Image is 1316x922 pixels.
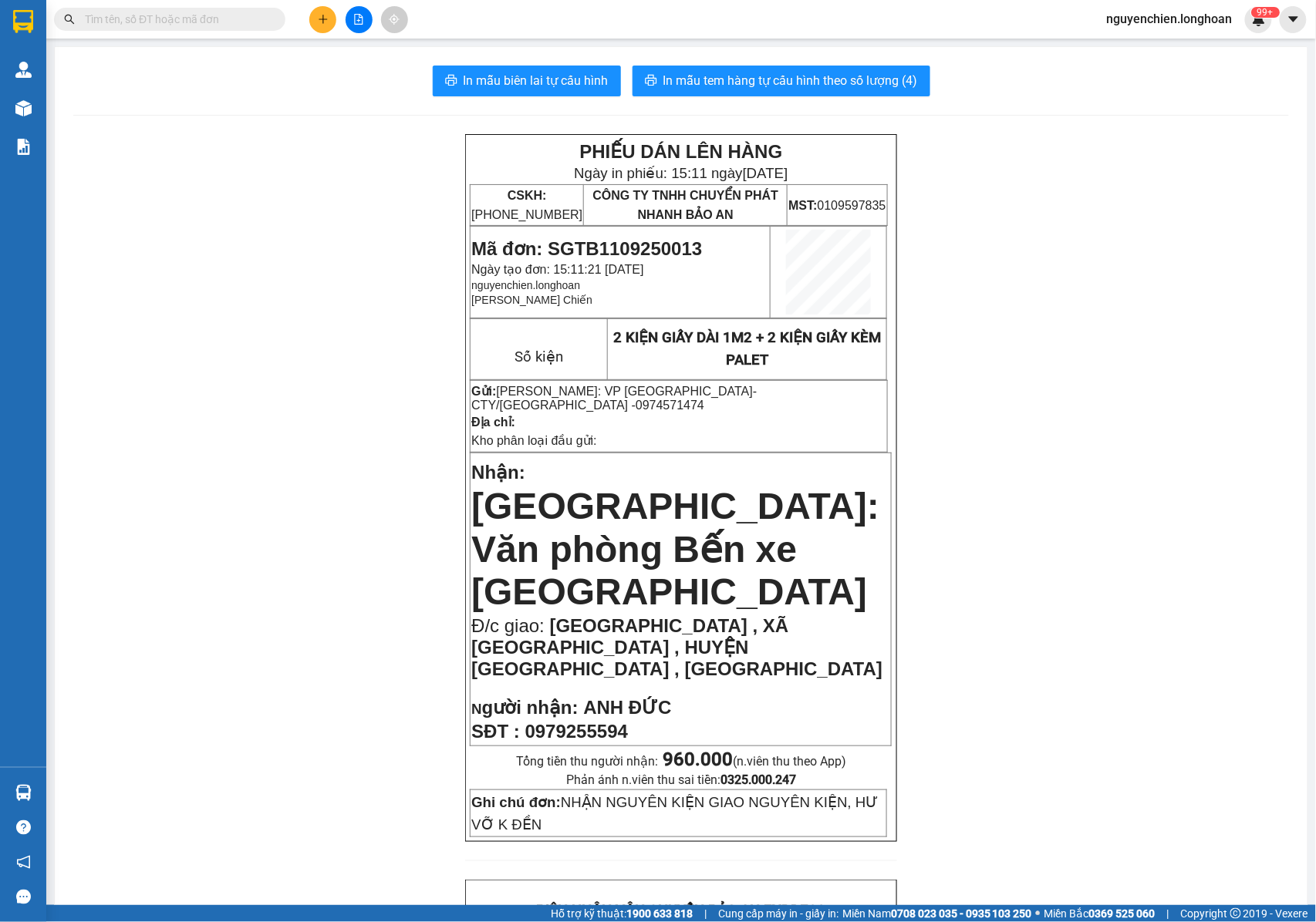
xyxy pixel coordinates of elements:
span: Ngày in phiếu: 15:11 ngày [574,165,788,181]
span: Số kiện [515,348,563,365]
span: Đ/c giao: [471,615,549,636]
strong: BIÊN NHẬN VẬN CHUYỂN BẢO AN EXPRESS [536,902,825,919]
button: caret-down [1280,6,1307,33]
img: warehouse-icon [15,62,32,78]
strong: 960.000 [663,749,733,770]
strong: CSKH: [508,189,547,202]
span: aim [389,14,400,25]
strong: N [471,701,578,717]
button: file-add [346,6,373,33]
button: aim [381,6,408,33]
span: In mẫu tem hàng tự cấu hình theo số lượng (4) [663,71,918,90]
strong: Địa chỉ: [471,416,515,429]
span: Hỗ trợ kỹ thuật: [551,905,693,922]
span: file-add [353,14,364,25]
span: ⚪️ [1036,910,1041,917]
span: [PHONE_NUMBER] - [DOMAIN_NAME] [64,60,285,119]
span: search [64,14,75,25]
span: Miền Nam [842,905,1032,922]
span: (n.viên thu theo App) [663,754,846,769]
button: plus [309,6,336,33]
strong: 1900 633 818 [626,907,693,920]
span: | [704,905,707,922]
span: copyright [1230,908,1241,919]
span: printer [445,74,457,89]
span: 0979255594 [525,721,628,742]
strong: SĐT : [471,721,520,742]
strong: (Công Ty TNHH Chuyển Phát Nhanh Bảo An - MST: 0109597835) [24,43,322,55]
span: 2 KIỆN GIẤY DÀI 1M2 + 2 KIỆN GIẤY KÈM PALET [613,329,881,368]
span: nguyenchien.longhoan [1095,9,1245,29]
span: - [471,385,757,412]
img: warehouse-icon [15,785,32,801]
span: [PHONE_NUMBER] [471,189,582,221]
span: Tổng tiền thu người nhận: [516,754,846,769]
strong: 0369 525 060 [1089,907,1156,920]
strong: PHIẾU DÁN LÊN HÀNG [579,141,782,162]
button: printerIn mẫu biên lai tự cấu hình [433,66,621,96]
span: Miền Bắc [1044,905,1156,922]
span: ANH ĐỨC [583,697,671,718]
span: Cung cấp máy in - giấy in: [718,905,839,922]
span: [GEOGRAPHIC_DATA] , XÃ [GEOGRAPHIC_DATA] , HUYỆN [GEOGRAPHIC_DATA] , [GEOGRAPHIC_DATA] [471,615,882,679]
span: [PERSON_NAME]: VP [GEOGRAPHIC_DATA] [497,385,754,398]
span: NHẬN NGUYÊN KIỆN GIAO NGUYÊN KIỆN, HƯ VỠ K ĐỀN [471,794,878,833]
span: nguyenchien.longhoan [471,279,580,291]
img: warehouse-icon [15,100,32,116]
img: logo-vxr [13,10,33,33]
span: [PERSON_NAME] Chiến [471,294,592,306]
img: icon-new-feature [1252,12,1266,26]
input: Tìm tên, số ĐT hoặc mã đơn [85,11,267,28]
span: caret-down [1287,12,1301,26]
button: printerIn mẫu tem hàng tự cấu hình theo số lượng (4) [633,66,930,96]
span: 0974571474 [636,399,704,412]
span: [GEOGRAPHIC_DATA]: Văn phòng Bến xe [GEOGRAPHIC_DATA] [471,486,879,612]
span: Ngày tạo đơn: 15:11:21 [DATE] [471,263,643,276]
strong: MST: [788,199,817,212]
strong: Gửi: [471,385,496,398]
span: CÔNG TY TNHH CHUYỂN PHÁT NHANH BẢO AN [592,189,778,221]
span: In mẫu biên lai tự cấu hình [464,71,609,90]
span: plus [318,14,329,25]
span: Kho phân loại đầu gửi: [471,434,597,447]
span: Mã đơn: SGTB1109250013 [471,238,702,259]
span: Nhận: [471,462,525,483]
sup: 233 [1251,7,1280,18]
strong: Ghi chú đơn: [471,794,561,810]
span: CTY/[GEOGRAPHIC_DATA] - [471,399,704,412]
span: question-circle [16,820,31,835]
span: | [1167,905,1169,922]
strong: 0708 023 035 - 0935 103 250 [891,907,1032,920]
span: printer [645,74,657,89]
span: Phản ánh n.viên thu sai tiền: [566,772,796,787]
span: notification [16,855,31,870]
img: solution-icon [15,139,32,155]
span: gười nhận: [482,697,579,718]
span: message [16,890,31,904]
strong: BIÊN NHẬN VẬN CHUYỂN BẢO AN EXPRESS [29,22,318,39]
span: [DATE] [743,165,788,181]
strong: 0325.000.247 [720,772,796,787]
span: 0109597835 [788,199,886,212]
